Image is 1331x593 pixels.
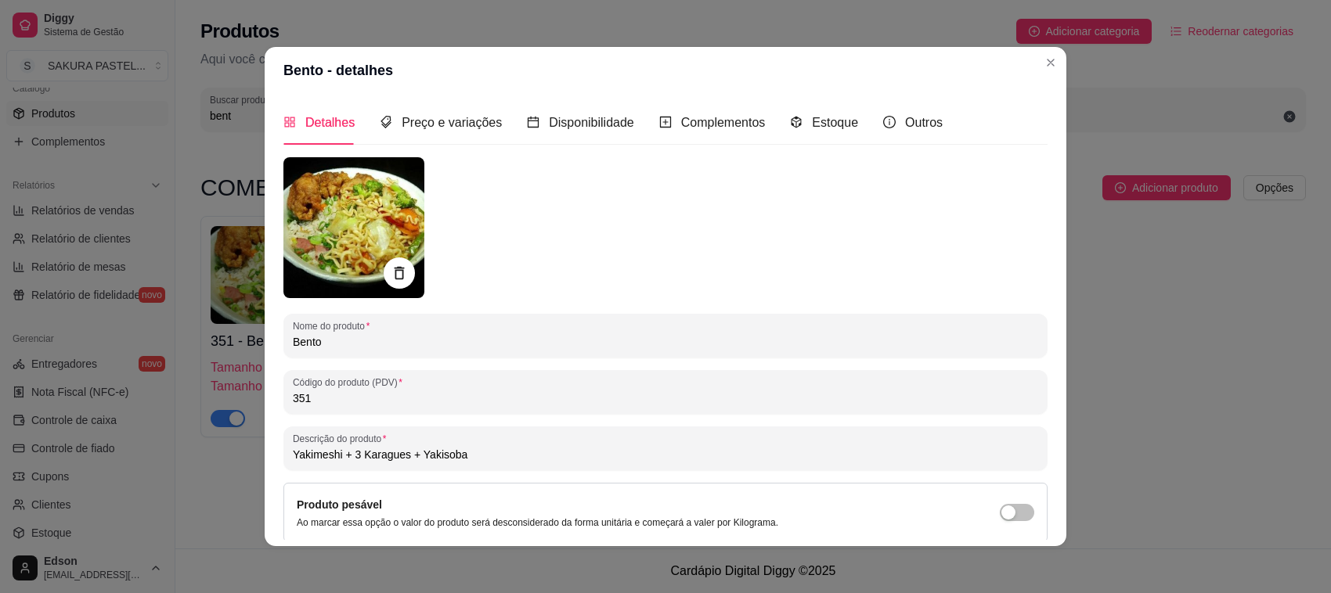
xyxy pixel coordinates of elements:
span: Detalhes [305,116,355,129]
span: Estoque [812,116,858,129]
button: Close [1038,50,1063,75]
span: calendar [527,116,539,128]
span: tags [380,116,392,128]
span: Disponibilidade [549,116,634,129]
header: Bento - detalhes [265,47,1066,94]
label: Descrição do produto [293,432,391,445]
label: Nome do produto [293,319,375,332]
img: produto [283,157,424,298]
span: Outros [905,116,943,129]
span: plus-square [659,116,672,128]
label: Código do produto (PDV) [293,376,408,389]
input: Código do produto (PDV) [293,390,1038,406]
span: code-sandbox [790,116,803,128]
span: Complementos [681,116,766,129]
p: Ao marcar essa opção o valor do produto será desconsiderado da forma unitária e começará a valer ... [297,516,778,529]
span: Preço e variações [402,116,502,129]
span: appstore [283,116,296,128]
span: info-circle [883,116,896,128]
input: Nome do produto [293,334,1038,350]
label: Produto pesável [297,498,382,511]
input: Descrição do produto [293,447,1038,462]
